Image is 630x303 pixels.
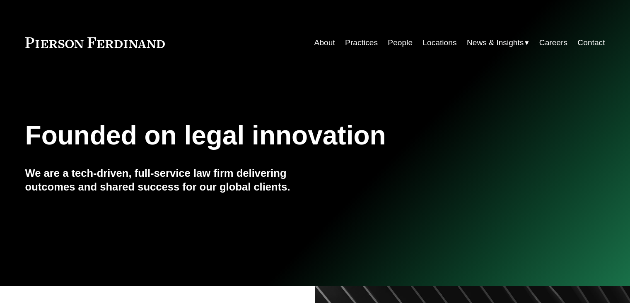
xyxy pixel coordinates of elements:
a: People [388,35,413,51]
a: Contact [577,35,605,51]
a: Careers [539,35,567,51]
a: Practices [345,35,378,51]
a: folder dropdown [467,35,529,51]
a: About [314,35,335,51]
a: Locations [422,35,456,51]
h1: Founded on legal innovation [25,120,509,151]
h4: We are a tech-driven, full-service law firm delivering outcomes and shared success for our global... [25,166,315,193]
span: News & Insights [467,36,524,50]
